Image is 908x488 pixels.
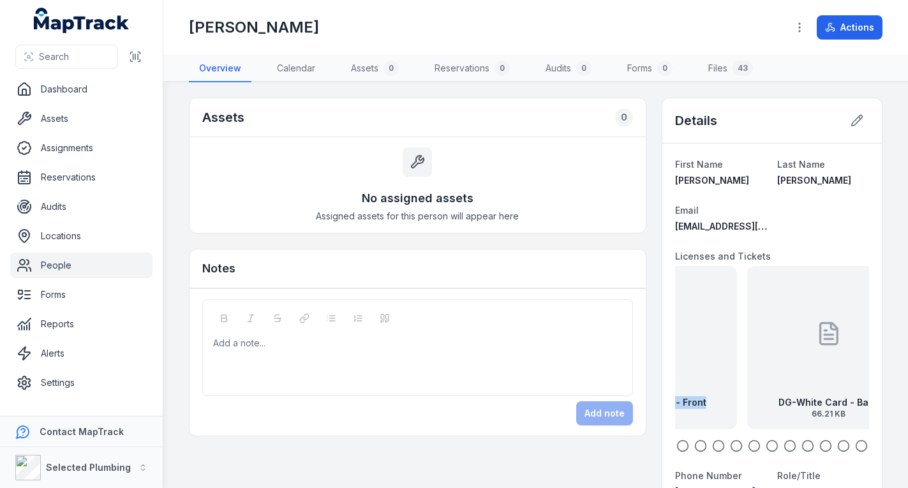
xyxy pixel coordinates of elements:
div: 0 [615,108,633,126]
a: Dashboard [10,77,153,102]
span: Assigned assets for this person will appear here [316,210,519,223]
span: Search [39,50,69,63]
a: Forms0 [617,55,683,82]
a: MapTrack [34,8,130,33]
a: Overview [189,55,251,82]
h1: [PERSON_NAME] [189,17,319,38]
a: Assets [10,106,153,131]
a: Forms [10,282,153,307]
span: 66.21 KB [778,409,879,419]
a: Locations [10,223,153,249]
div: 43 [733,61,753,76]
div: 0 [383,61,399,76]
span: [PERSON_NAME] [777,175,851,186]
span: Licenses and Tickets [675,251,771,262]
strong: Selected Plumbing [46,462,131,473]
strong: DG-White Card - Back [778,396,879,409]
h2: Assets [202,108,244,126]
span: First Name [675,159,723,170]
h3: No assigned assets [362,189,473,207]
div: 0 [657,61,673,76]
span: [EMAIL_ADDRESS][DOMAIN_NAME] [675,221,829,232]
a: Settings [10,370,153,396]
span: Role/Title [777,470,821,481]
strong: Contact MapTrack [40,426,124,437]
a: Audits0 [535,55,602,82]
button: Search [15,45,118,69]
span: [PERSON_NAME] [675,175,749,186]
a: Reservations0 [424,55,520,82]
a: Alerts [10,341,153,366]
a: Assignments [10,135,153,161]
span: Email [675,205,699,216]
a: People [10,253,153,278]
a: Reports [10,311,153,337]
h3: Notes [202,260,235,277]
button: Actions [817,15,882,40]
div: 0 [495,61,510,76]
a: Files43 [698,55,763,82]
a: Calendar [267,55,325,82]
a: Audits [10,194,153,219]
a: Reservations [10,165,153,190]
h2: Details [675,112,717,129]
span: 61.15 KB [604,409,706,419]
div: 0 [576,61,592,76]
strong: DG-White Card - Front [604,396,706,409]
span: Last Name [777,159,825,170]
a: Assets0 [341,55,409,82]
span: Phone Number [675,470,741,481]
